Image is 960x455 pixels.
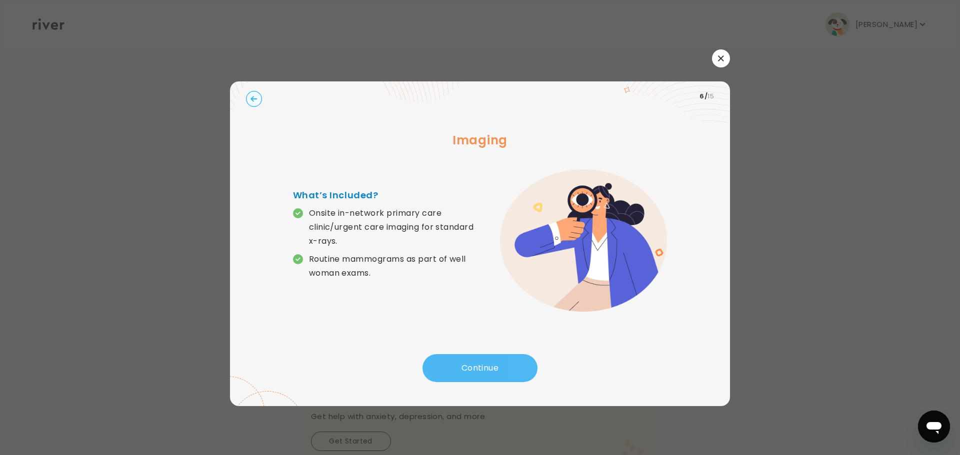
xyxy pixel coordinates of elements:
p: Onsite in-network primary care clinic/urgent care imaging for standard x-rays. [309,206,480,248]
img: error graphic [500,169,667,312]
iframe: Button to launch messaging window [918,411,950,443]
h3: Imaging [246,131,714,149]
p: Routine mammograms as part of well woman exams. [309,252,480,280]
button: Continue [422,354,537,382]
h4: What’s Included? [293,188,480,202]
